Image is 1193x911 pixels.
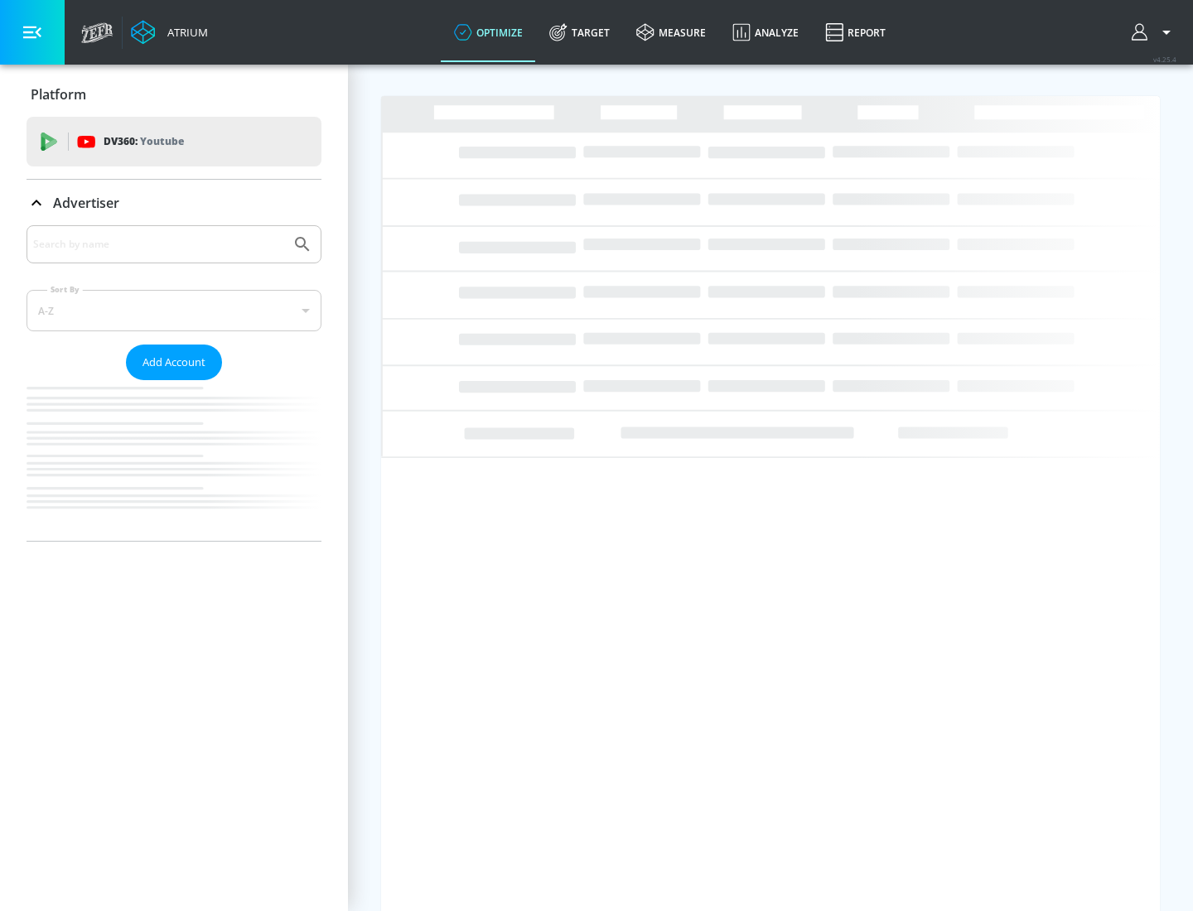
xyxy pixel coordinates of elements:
[161,25,208,40] div: Atrium
[47,284,83,295] label: Sort By
[27,180,321,226] div: Advertiser
[126,345,222,380] button: Add Account
[441,2,536,62] a: optimize
[33,234,284,255] input: Search by name
[27,290,321,331] div: A-Z
[31,85,86,104] p: Platform
[27,117,321,166] div: DV360: Youtube
[104,133,184,151] p: DV360:
[1153,55,1176,64] span: v 4.25.4
[131,20,208,45] a: Atrium
[142,353,205,372] span: Add Account
[812,2,899,62] a: Report
[623,2,719,62] a: measure
[53,194,119,212] p: Advertiser
[27,71,321,118] div: Platform
[27,225,321,541] div: Advertiser
[140,133,184,150] p: Youtube
[27,380,321,541] nav: list of Advertiser
[536,2,623,62] a: Target
[719,2,812,62] a: Analyze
